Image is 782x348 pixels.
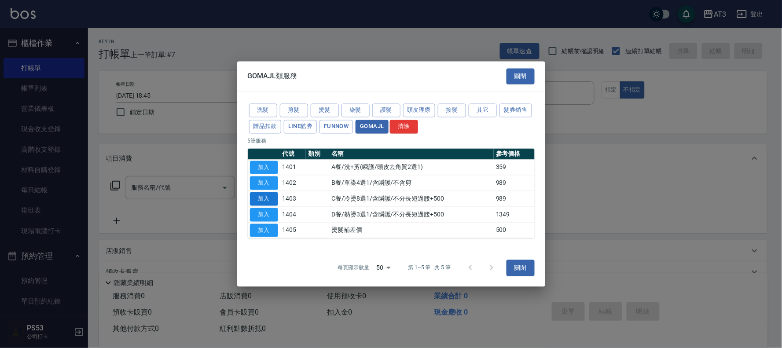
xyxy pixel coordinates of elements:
button: 染髮 [341,104,370,117]
button: 加入 [250,223,278,237]
p: 每頁顯示數量 [338,264,369,272]
button: 髮券銷售 [499,104,532,117]
td: 500 [494,223,535,238]
p: 5 筆服務 [248,137,535,145]
button: LINE酷券 [284,120,317,133]
td: 1405 [280,223,306,238]
span: GOMAJL類服務 [248,72,297,81]
button: 關閉 [507,68,535,84]
button: 加入 [250,161,278,174]
td: 359 [494,160,535,176]
td: 1402 [280,175,306,191]
td: D餐/熱燙3選1/含瞬護/不分長短過腰+500 [329,207,494,223]
td: 1401 [280,160,306,176]
button: 贈品扣款 [249,120,282,133]
td: 1349 [494,207,535,223]
td: 1404 [280,207,306,223]
button: FUNNOW [319,120,353,133]
div: 50 [373,256,394,280]
button: 其它 [469,104,497,117]
button: 燙髮 [311,104,339,117]
td: A餐/洗+剪(瞬護/頭皮去角質2選1) [329,160,494,176]
td: 989 [494,175,535,191]
button: 加入 [250,192,278,206]
button: 關閉 [507,260,535,276]
th: 參考價格 [494,148,535,160]
button: 護髮 [372,104,400,117]
button: 加入 [250,208,278,221]
th: 名稱 [329,148,494,160]
button: 清除 [390,120,418,133]
button: 剪髮 [280,104,308,117]
button: GOMAJL [356,120,388,133]
button: 接髮 [438,104,466,117]
th: 類別 [306,148,329,160]
p: 第 1–5 筆 共 5 筆 [408,264,451,272]
button: 洗髮 [249,104,277,117]
td: B餐/單染4選1/含瞬護/不含剪 [329,175,494,191]
button: 頭皮理療 [403,104,436,117]
td: 1403 [280,191,306,207]
th: 代號 [280,148,306,160]
button: 加入 [250,176,278,190]
td: 燙髮補差價 [329,223,494,238]
td: 989 [494,191,535,207]
td: C餐/冷燙8選1/含瞬護/不分長短過腰+500 [329,191,494,207]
